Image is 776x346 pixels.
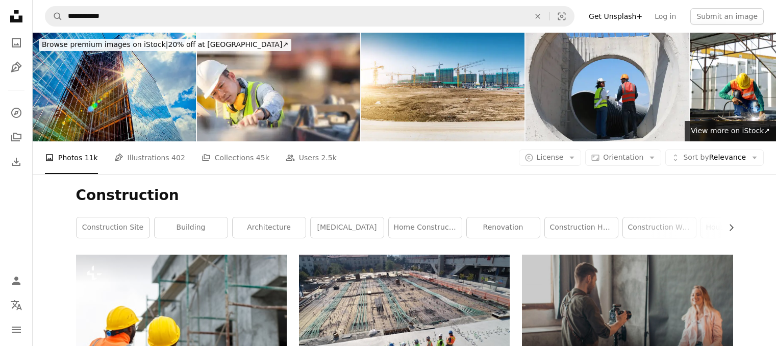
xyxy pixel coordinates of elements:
[665,150,764,166] button: Sort byRelevance
[321,152,336,163] span: 2.5k
[6,103,27,123] a: Explore
[545,217,618,238] a: construction house
[202,141,269,174] a: Collections 45k
[549,7,574,26] button: Visual search
[45,6,574,27] form: Find visuals sitewide
[6,295,27,315] button: Language
[311,217,384,238] a: [MEDICAL_DATA]
[691,127,770,135] span: View more on iStock ↗
[6,319,27,340] button: Menu
[585,150,661,166] button: Orientation
[701,217,774,238] a: house construction
[519,150,582,166] button: License
[467,217,540,238] a: renovation
[114,141,185,174] a: Illustrations 402
[6,57,27,78] a: Illustrations
[6,270,27,291] a: Log in / Sign up
[42,40,168,48] span: Browse premium images on iStock |
[690,8,764,24] button: Submit an image
[685,121,776,141] a: View more on iStock↗
[6,33,27,53] a: Photos
[286,141,337,174] a: Users 2.5k
[33,33,297,57] a: Browse premium images on iStock|20% off at [GEOGRAPHIC_DATA]↗
[197,33,360,141] img: Engineer man in waistcoats and hardhats with documents inspecting construction site, Mechanical w...
[648,8,682,24] a: Log in
[155,217,228,238] a: building
[76,320,287,329] a: a couple of construction workers standing next to each other
[33,33,196,141] img: Office building
[623,217,696,238] a: construction workers
[722,217,733,238] button: scroll list to the right
[389,217,462,238] a: home construction
[77,217,149,238] a: construction site
[45,7,63,26] button: Search Unsplash
[171,152,185,163] span: 402
[583,8,648,24] a: Get Unsplash+
[6,127,27,147] a: Collections
[233,217,306,238] a: architecture
[6,152,27,172] a: Download History
[525,33,689,141] img: Back two construction engineers discussing help create a plan with a blueprint home building at t...
[603,153,643,161] span: Orientation
[361,33,524,141] img: construction site
[537,153,564,161] span: License
[299,320,510,329] a: seven construction workers standing on white field
[256,152,269,163] span: 45k
[683,153,746,163] span: Relevance
[683,153,709,161] span: Sort by
[42,40,288,48] span: 20% off at [GEOGRAPHIC_DATA] ↗
[76,186,733,205] h1: Construction
[527,7,549,26] button: Clear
